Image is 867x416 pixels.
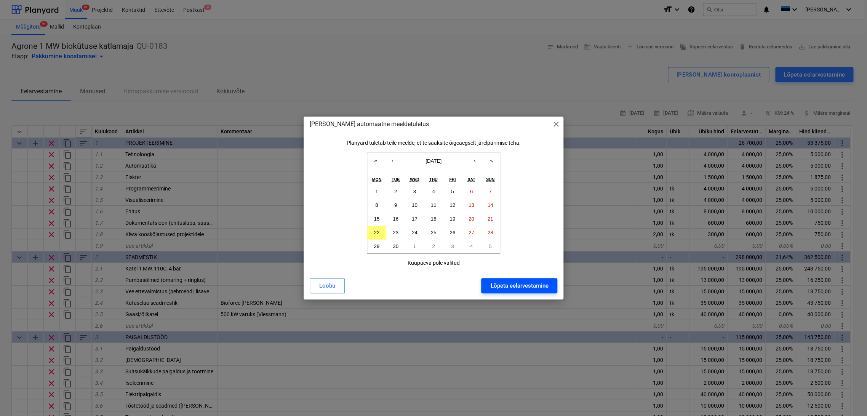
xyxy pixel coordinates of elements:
[490,281,548,291] div: Lõpeta eelarvestamine
[405,185,424,198] button: September 3, 2025
[386,198,405,212] button: September 9, 2025
[413,243,416,249] abbr: October 1, 2025
[393,230,398,235] abbr: September 23, 2025
[412,202,418,208] abbr: September 10, 2025
[412,216,418,222] abbr: September 17, 2025
[429,177,438,182] abbr: Thursday
[489,243,491,249] abbr: October 5, 2025
[481,226,500,240] button: September 28, 2025
[470,189,473,194] abbr: September 6, 2025
[367,226,386,240] button: September 22, 2025
[310,120,429,129] p: [PERSON_NAME] automaatne meeldetuletus
[384,152,401,169] button: ‹
[346,140,520,146] div: Planyard tuletab teile meelde, et te saaksite õigeaegselt järelpärimise teha.
[424,185,443,198] button: September 4, 2025
[413,189,416,194] abbr: September 3, 2025
[424,240,443,253] button: October 2, 2025
[386,185,405,198] button: September 2, 2025
[431,202,437,208] abbr: September 11, 2025
[405,212,424,226] button: September 17, 2025
[367,198,386,212] button: September 8, 2025
[481,278,557,293] button: Lõpeta eelarvestamine
[394,189,397,194] abbr: September 2, 2025
[449,230,455,235] abbr: September 26, 2025
[386,212,405,226] button: September 16, 2025
[401,152,466,169] button: [DATE]
[405,240,424,253] button: October 1, 2025
[374,230,379,235] abbr: September 22, 2025
[412,230,418,235] abbr: September 24, 2025
[367,212,386,226] button: September 15, 2025
[451,243,454,249] abbr: October 3, 2025
[443,212,462,226] button: September 19, 2025
[488,202,493,208] abbr: September 14, 2025
[375,202,378,208] abbr: September 8, 2025
[386,240,405,253] button: September 30, 2025
[310,278,345,293] button: Loobu
[449,202,455,208] abbr: September 12, 2025
[481,240,500,253] button: October 5, 2025
[462,198,481,212] button: September 13, 2025
[393,243,398,249] abbr: September 30, 2025
[483,152,500,169] button: »
[486,177,494,182] abbr: Sunday
[488,216,493,222] abbr: September 21, 2025
[443,226,462,240] button: September 26, 2025
[481,185,500,198] button: September 7, 2025
[470,243,473,249] abbr: October 4, 2025
[443,240,462,253] button: October 3, 2025
[466,152,483,169] button: ›
[394,202,397,208] abbr: September 9, 2025
[469,202,474,208] abbr: September 13, 2025
[374,216,379,222] abbr: September 15, 2025
[410,177,419,182] abbr: Wednesday
[367,152,384,169] button: «
[443,198,462,212] button: September 12, 2025
[432,243,435,249] abbr: October 2, 2025
[405,226,424,240] button: September 24, 2025
[451,189,454,194] abbr: September 5, 2025
[449,177,456,182] abbr: Friday
[393,216,398,222] abbr: September 16, 2025
[489,189,491,194] abbr: September 7, 2025
[426,158,441,164] span: [DATE]
[443,185,462,198] button: September 5, 2025
[467,177,475,182] abbr: Saturday
[372,177,382,182] abbr: Monday
[432,189,435,194] abbr: September 4, 2025
[462,185,481,198] button: September 6, 2025
[469,216,474,222] abbr: September 20, 2025
[375,189,378,194] abbr: September 1, 2025
[469,230,474,235] abbr: September 27, 2025
[424,198,443,212] button: September 11, 2025
[449,216,455,222] abbr: September 19, 2025
[319,281,335,291] div: Loobu
[481,198,500,212] button: September 14, 2025
[367,185,386,198] button: September 1, 2025
[367,240,386,253] button: September 29, 2025
[407,260,459,266] div: Kuupäeva pole valitud
[392,177,400,182] abbr: Tuesday
[551,120,560,129] span: close
[431,216,437,222] abbr: September 18, 2025
[424,212,443,226] button: September 18, 2025
[462,212,481,226] button: September 20, 2025
[462,240,481,253] button: October 4, 2025
[374,243,379,249] abbr: September 29, 2025
[462,226,481,240] button: September 27, 2025
[424,226,443,240] button: September 25, 2025
[481,212,500,226] button: September 21, 2025
[431,230,437,235] abbr: September 25, 2025
[405,198,424,212] button: September 10, 2025
[386,226,405,240] button: September 23, 2025
[488,230,493,235] abbr: September 28, 2025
